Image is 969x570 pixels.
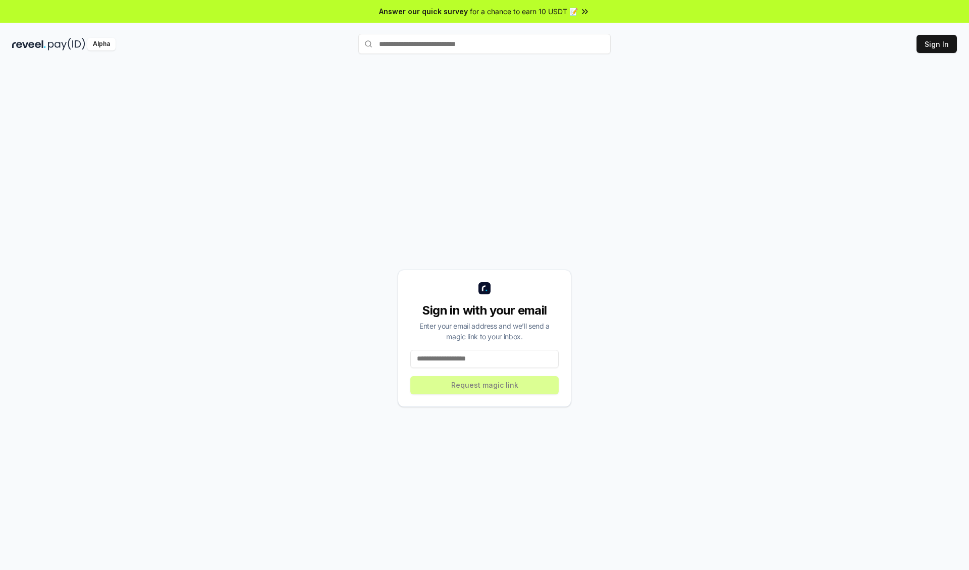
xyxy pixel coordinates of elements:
img: logo_small [478,282,491,294]
button: Sign In [917,35,957,53]
div: Enter your email address and we’ll send a magic link to your inbox. [410,321,559,342]
span: Answer our quick survey [379,6,468,17]
img: pay_id [48,38,85,50]
div: Alpha [87,38,116,50]
span: for a chance to earn 10 USDT 📝 [470,6,578,17]
img: reveel_dark [12,38,46,50]
div: Sign in with your email [410,302,559,319]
